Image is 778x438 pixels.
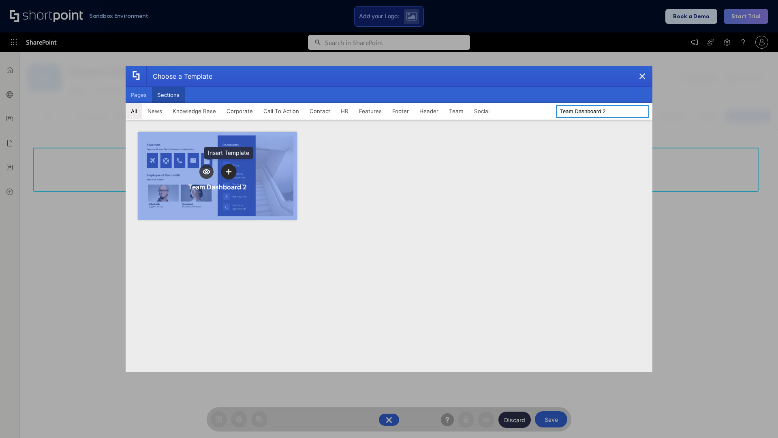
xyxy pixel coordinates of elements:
[221,103,258,119] button: Corporate
[336,103,354,119] button: HR
[188,183,247,191] div: Team Dashboard 2
[152,87,185,103] button: Sections
[387,103,414,119] button: Footer
[304,103,336,119] button: Contact
[737,399,778,438] iframe: Chat Widget
[556,105,649,118] input: Search
[126,103,142,119] button: All
[444,103,469,119] button: Team
[354,103,387,119] button: Features
[469,103,495,119] button: Social
[142,103,167,119] button: News
[146,66,212,86] div: Choose a Template
[167,103,221,119] button: Knowledge Base
[126,87,152,103] button: Pages
[414,103,444,119] button: Header
[126,66,652,372] div: template selector
[258,103,304,119] button: Call To Action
